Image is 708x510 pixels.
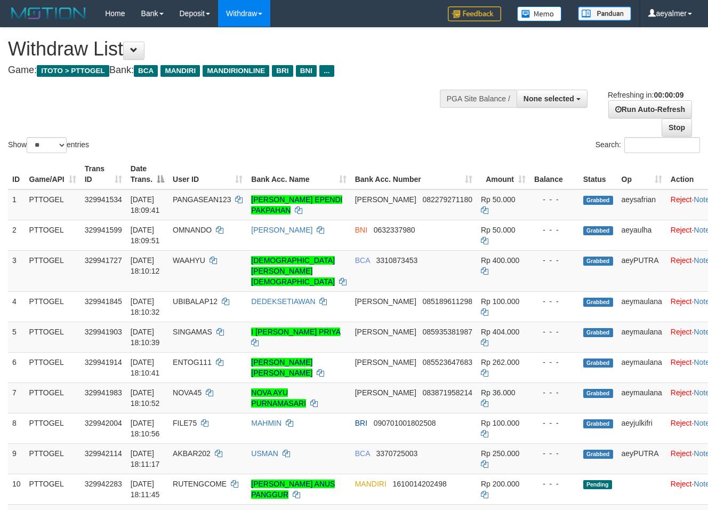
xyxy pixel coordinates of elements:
td: PTTOGEL [25,220,81,250]
span: [DATE] 18:10:52 [131,388,160,408]
span: Refreshing in: [608,91,683,99]
span: 329941534 [85,195,122,204]
span: Copy 0632337980 to clipboard [374,226,415,234]
a: Reject [671,480,692,488]
span: [DATE] 18:10:32 [131,297,160,316]
th: Op: activate to sort column ascending [617,159,666,189]
td: aeymaulana [617,352,666,382]
h4: Game: Bank: [8,65,461,76]
span: UBIBALAP12 [173,297,218,306]
label: Show entries [8,137,89,153]
span: 329941599 [85,226,122,234]
span: BNI [296,65,317,77]
button: None selected [517,90,588,108]
a: [PERSON_NAME] [PERSON_NAME] [251,358,312,377]
th: Game/API: activate to sort column ascending [25,159,81,189]
span: MANDIRI [160,65,200,77]
span: Grabbed [583,257,613,266]
th: User ID: activate to sort column ascending [168,159,247,189]
span: OMNANDO [173,226,212,234]
a: MAHMIN [251,419,281,427]
img: Feedback.jpg [448,6,501,21]
a: Reject [671,388,692,397]
a: [PERSON_NAME] EPENDI PAKPAHAN [251,195,342,214]
a: Reject [671,449,692,458]
span: BCA [355,256,370,265]
td: 8 [8,413,25,443]
input: Search: [624,137,700,153]
div: - - - [534,448,575,459]
a: Reject [671,297,692,306]
span: Grabbed [583,298,613,307]
div: - - - [534,418,575,428]
th: Trans ID: activate to sort column ascending [81,159,126,189]
div: - - - [534,387,575,398]
span: BRI [272,65,293,77]
span: [PERSON_NAME] [355,328,416,336]
a: [PERSON_NAME] ANUS PANGGUR [251,480,335,499]
span: SINGAMAS [173,328,212,336]
img: MOTION_logo.png [8,5,89,21]
div: - - - [534,326,575,337]
a: Stop [662,118,692,137]
span: BNI [355,226,367,234]
span: 329941983 [85,388,122,397]
span: [DATE] 18:11:17 [131,449,160,468]
td: 5 [8,322,25,352]
a: [PERSON_NAME] [251,226,312,234]
span: ENTOG111 [173,358,212,366]
td: aeyjulkifri [617,413,666,443]
a: [DEMOGRAPHIC_DATA][PERSON_NAME][DEMOGRAPHIC_DATA] [251,256,335,286]
td: aeysafrian [617,189,666,220]
a: Reject [671,256,692,265]
span: Copy 085189611298 to clipboard [423,297,472,306]
span: 329941727 [85,256,122,265]
span: AKBAR202 [173,449,211,458]
div: - - - [534,357,575,368]
h1: Withdraw List [8,38,461,60]
span: None selected [524,94,574,103]
span: BRI [355,419,367,427]
span: ITOTO > PTTOGEL [37,65,109,77]
select: Showentries [27,137,67,153]
span: MANDIRIONLINE [203,65,269,77]
span: Rp 400.000 [481,256,519,265]
a: Reject [671,358,692,366]
span: Pending [583,480,612,489]
span: ... [319,65,334,77]
span: Copy 3370725003 to clipboard [376,449,417,458]
span: Rp 50.000 [481,226,516,234]
div: - - - [534,194,575,205]
a: Reject [671,328,692,336]
span: Rp 36.000 [481,388,516,397]
td: aeyaulha [617,220,666,250]
td: aeyPUTRA [617,443,666,474]
a: Reject [671,419,692,427]
span: [DATE] 18:10:12 [131,256,160,275]
span: Copy 085523647683 to clipboard [423,358,472,366]
span: [DATE] 18:10:39 [131,328,160,347]
span: [DATE] 18:10:41 [131,358,160,377]
span: [PERSON_NAME] [355,195,416,204]
div: - - - [534,225,575,235]
span: 329941914 [85,358,122,366]
span: Copy 082279271180 to clipboard [423,195,472,204]
span: Grabbed [583,358,613,368]
th: Bank Acc. Name: activate to sort column ascending [247,159,350,189]
img: panduan.png [578,6,631,21]
span: RUTENGCOME [173,480,227,488]
span: Copy 1610014202498 to clipboard [393,480,447,488]
th: Balance [530,159,579,189]
td: 9 [8,443,25,474]
span: 329942283 [85,480,122,488]
td: 10 [8,474,25,504]
td: 2 [8,220,25,250]
span: [DATE] 18:10:56 [131,419,160,438]
span: Grabbed [583,419,613,428]
span: Rp 100.000 [481,297,519,306]
div: - - - [534,479,575,489]
td: PTTOGEL [25,322,81,352]
span: Grabbed [583,226,613,235]
span: 329941845 [85,297,122,306]
span: [DATE] 18:09:41 [131,195,160,214]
